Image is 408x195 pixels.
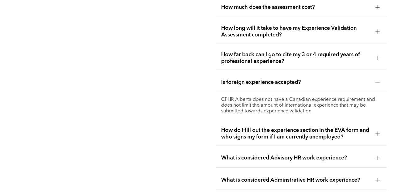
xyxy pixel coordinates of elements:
[221,4,370,11] span: How much does the assessment cost?
[221,79,370,86] span: Is foreign experience accepted?
[221,127,370,140] span: How do I fill out the experience section in the EVA form and who signs my form if I am currently ...
[221,97,382,114] p: CPHR Alberta does not have a Canadian experience requirement and does not limit the amount of int...
[221,155,370,161] span: What is considered Advisory HR work experience?
[221,25,370,38] span: How long will it take to have my Experience Validation Assessment completed?
[221,177,370,183] span: What is considered Adminstrative HR work experience?
[221,51,370,65] span: How far back can I go to cite my 3 or 4 required years of professional experience?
